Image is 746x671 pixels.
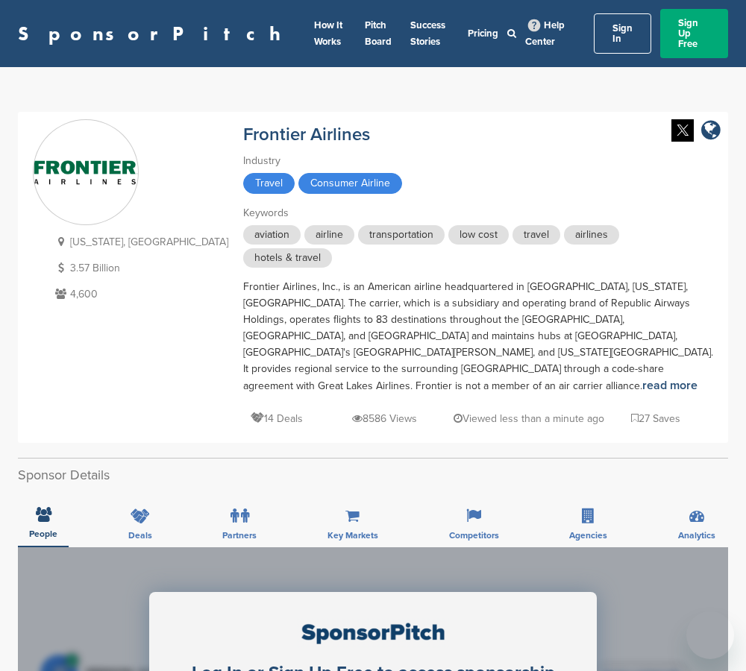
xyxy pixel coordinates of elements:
[243,225,301,245] span: aviation
[410,19,445,48] a: Success Stories
[51,259,228,277] p: 3.57 Billion
[686,611,734,659] iframe: Button to launch messaging window
[251,409,303,428] p: 14 Deals
[243,205,713,221] div: Keywords
[352,409,417,428] p: 8586 Views
[454,409,604,428] p: Viewed less than a minute ago
[298,173,402,194] span: Consumer Airline
[18,24,290,43] a: SponsorPitch
[243,173,295,194] span: Travel
[243,153,713,169] div: Industry
[631,409,680,428] p: 27 Saves
[365,19,392,48] a: Pitch Board
[314,19,342,48] a: How It Works
[243,279,713,394] div: Frontier Airlines, Inc., is an American airline headquartered in [GEOGRAPHIC_DATA], [US_STATE], [...
[243,248,332,268] span: hotels & travel
[34,160,138,184] img: Sponsorpitch & Frontier Airlines
[29,529,57,538] span: People
[594,13,651,54] a: Sign In
[671,119,694,142] img: Twitter white
[660,9,728,58] a: Sign Up Free
[701,119,721,144] a: company link
[222,531,257,540] span: Partners
[448,225,509,245] span: low cost
[468,28,498,40] a: Pricing
[525,16,565,51] a: Help Center
[51,233,228,251] p: [US_STATE], [GEOGRAPHIC_DATA]
[358,225,445,245] span: transportation
[327,531,378,540] span: Key Markets
[678,531,715,540] span: Analytics
[564,225,619,245] span: airlines
[128,531,152,540] span: Deals
[569,531,607,540] span: Agencies
[304,225,354,245] span: airline
[449,531,499,540] span: Competitors
[513,225,560,245] span: travel
[243,124,370,145] a: Frontier Airlines
[51,285,228,303] p: 4,600
[642,378,698,393] a: read more
[18,465,728,485] h2: Sponsor Details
